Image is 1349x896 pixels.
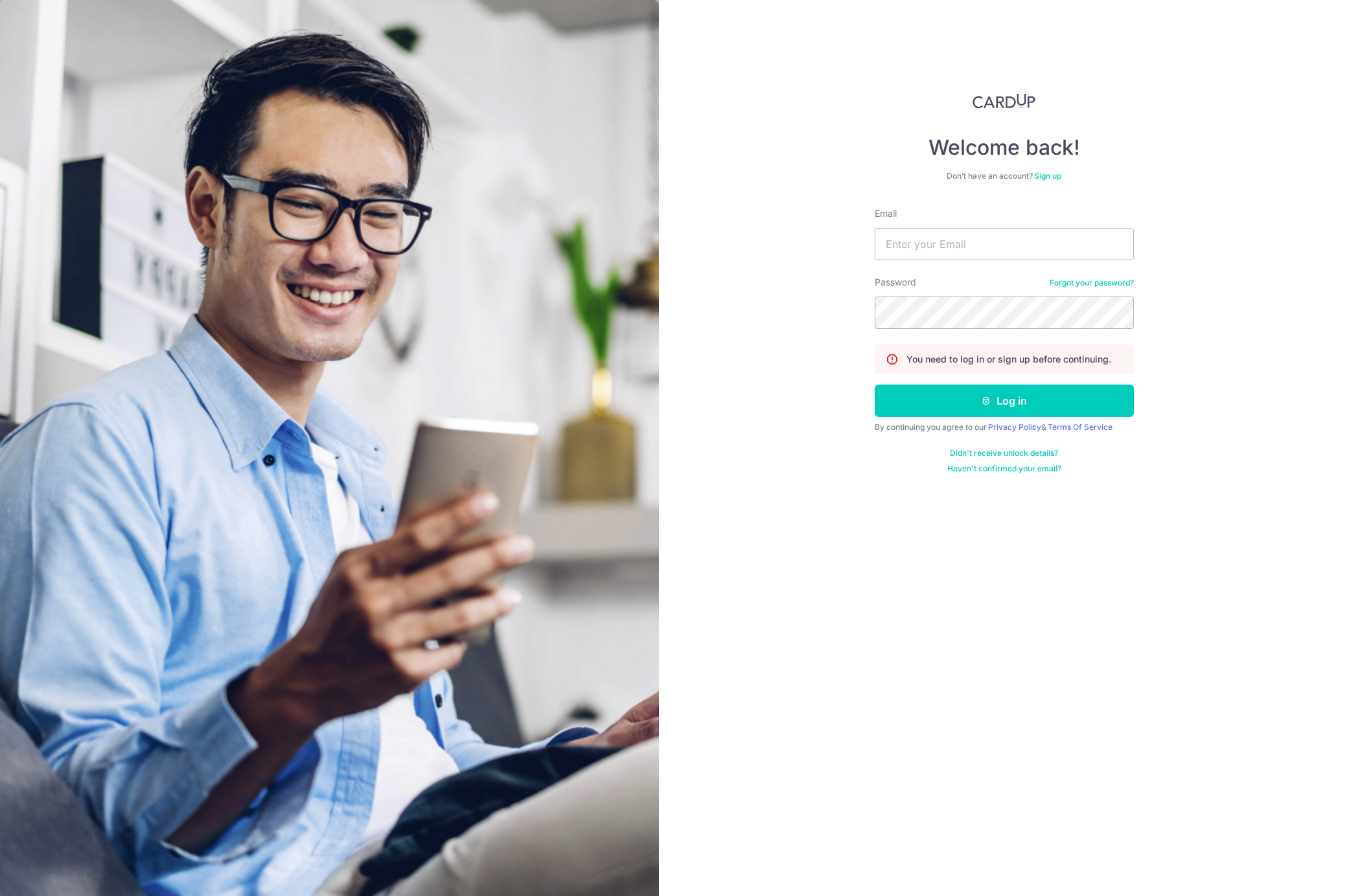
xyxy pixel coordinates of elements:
a: Haven't confirmed your email? [947,464,1061,474]
div: Don’t have an account? [875,171,1134,181]
div: By continuing you agree to our & [875,422,1134,432]
button: Log in [875,385,1134,417]
h4: Welcome back! [875,135,1134,161]
label: Email [875,207,897,220]
a: Didn't receive unlock details? [950,448,1058,458]
p: You need to log in or sign up before continuing. [906,353,1111,366]
input: Enter your Email [875,228,1134,260]
a: Privacy Policy [988,422,1041,432]
a: Sign up [1034,171,1061,181]
a: Forgot your password? [1050,278,1134,288]
label: Password [875,276,916,289]
a: Terms Of Service [1048,422,1113,432]
img: CardUp Logo [973,93,1036,109]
